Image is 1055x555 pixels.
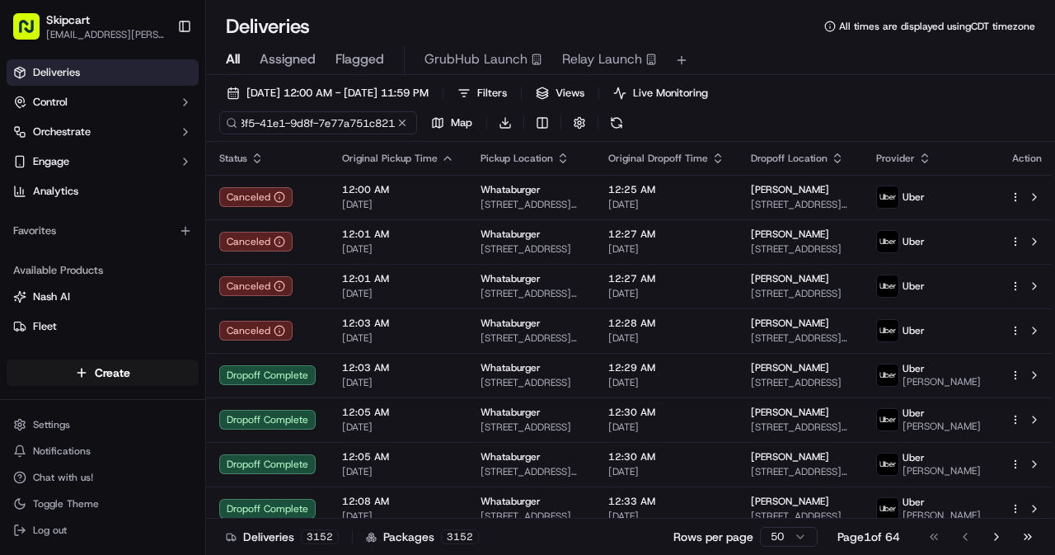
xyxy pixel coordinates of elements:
[608,152,708,165] span: Original Dropoff Time
[751,228,829,241] span: [PERSON_NAME]
[7,492,199,515] button: Toggle Theme
[280,162,300,181] button: Start new chat
[219,276,293,296] button: Canceled
[7,313,199,340] button: Fleet
[441,529,479,544] div: 3152
[608,242,724,256] span: [DATE]
[164,279,199,291] span: Pylon
[1010,152,1044,165] div: Action
[608,272,724,285] span: 12:27 AM
[219,187,293,207] button: Canceled
[342,421,454,434] span: [DATE]
[342,242,454,256] span: [DATE]
[7,284,199,310] button: Nash AI
[366,529,479,545] div: Packages
[608,421,724,434] span: [DATE]
[608,376,724,389] span: [DATE]
[342,406,454,419] span: 12:05 AM
[342,183,454,196] span: 12:00 AM
[301,529,339,544] div: 3152
[33,418,70,431] span: Settings
[751,376,850,389] span: [STREET_ADDRESS]
[903,362,925,375] span: Uber
[481,406,541,419] span: Whataburger
[751,272,829,285] span: [PERSON_NAME]
[342,152,438,165] span: Original Pickup Time
[481,198,582,211] span: [STREET_ADDRESS][PERSON_NAME]
[608,510,724,523] span: [DATE]
[605,111,628,134] button: Refresh
[751,152,828,165] span: Dropoff Location
[751,421,850,434] span: [STREET_ADDRESS][PERSON_NAME]
[608,183,724,196] span: 12:25 AM
[7,413,199,436] button: Settings
[481,152,553,165] span: Pickup Location
[7,59,199,86] a: Deliveries
[16,157,46,186] img: 1736555255976-a54dd68f-1ca7-489b-9aae-adbdc363a1c4
[139,240,152,253] div: 💻
[608,450,724,463] span: 12:30 AM
[219,321,293,341] button: Canceled
[477,86,507,101] span: Filters
[481,242,582,256] span: [STREET_ADDRESS]
[877,186,898,208] img: uber-new-logo.jpeg
[7,360,199,386] button: Create
[7,148,199,175] button: Engage
[751,242,850,256] span: [STREET_ADDRESS]
[877,275,898,297] img: uber-new-logo.jpeg
[56,157,270,173] div: Start new chat
[342,287,454,300] span: [DATE]
[608,332,724,345] span: [DATE]
[481,287,582,300] span: [STREET_ADDRESS][PERSON_NAME]
[424,111,480,134] button: Map
[751,406,829,419] span: [PERSON_NAME]
[7,466,199,489] button: Chat with us!
[903,496,925,509] span: Uber
[903,464,981,477] span: [PERSON_NAME]
[608,361,724,374] span: 12:29 AM
[751,495,829,508] span: [PERSON_NAME]
[877,454,898,475] img: uber-new-logo.jpeg
[608,228,724,241] span: 12:27 AM
[342,510,454,523] span: [DATE]
[7,519,199,542] button: Log out
[877,498,898,520] img: uber-new-logo.jpeg
[13,289,192,304] a: Nash AI
[7,119,199,145] button: Orchestrate
[903,509,981,522] span: [PERSON_NAME]
[903,190,925,204] span: Uber
[608,287,724,300] span: [DATE]
[33,154,69,169] span: Engage
[33,184,78,199] span: Analytics
[751,198,850,211] span: [STREET_ADDRESS][PERSON_NAME]
[751,183,829,196] span: [PERSON_NAME]
[342,198,454,211] span: [DATE]
[481,183,541,196] span: Whataburger
[751,361,829,374] span: [PERSON_NAME]
[33,444,91,458] span: Notifications
[633,86,708,101] span: Live Monitoring
[133,232,271,261] a: 💻API Documentation
[556,86,584,101] span: Views
[903,407,925,420] span: Uber
[46,12,90,28] button: Skipcart
[219,111,417,134] input: Type to search
[226,13,310,40] h1: Deliveries
[10,232,133,261] a: 📗Knowledge Base
[16,240,30,253] div: 📗
[903,420,981,433] span: [PERSON_NAME]
[13,319,192,334] a: Fleet
[219,82,436,105] button: [DATE] 12:00 AM - [DATE] 11:59 PM
[562,49,642,69] span: Relay Launch
[7,178,199,205] a: Analytics
[219,232,293,252] button: Canceled
[877,320,898,341] img: uber-new-logo.jpeg
[116,278,199,291] a: Powered byPylon
[424,49,527,69] span: GrubHub Launch
[33,319,57,334] span: Fleet
[608,406,724,419] span: 12:30 AM
[33,471,93,484] span: Chat with us!
[226,49,240,69] span: All
[33,289,70,304] span: Nash AI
